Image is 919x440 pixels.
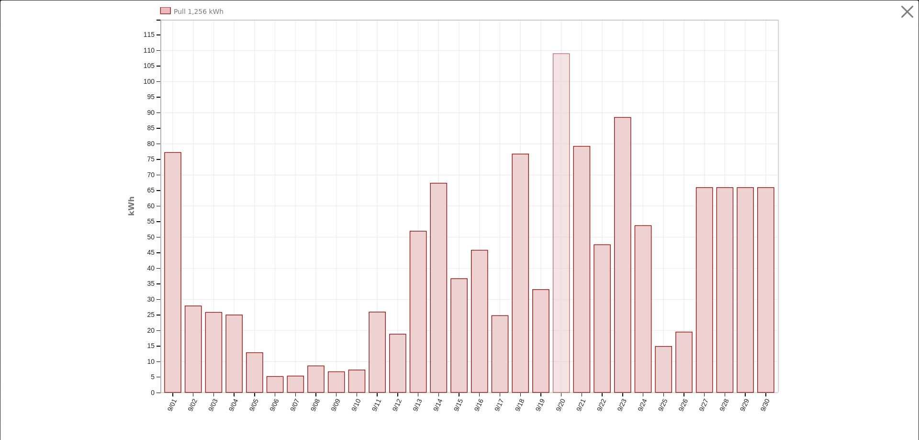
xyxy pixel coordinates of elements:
text: 9/28 [718,397,730,412]
text: 9/06 [268,397,280,412]
text: 9/30 [759,397,772,412]
text: 9/03 [207,397,219,412]
rect: onclick="" [431,183,447,393]
text: kWh [127,196,136,216]
text: 9/09 [329,397,342,412]
text: 45 [147,249,155,257]
rect: onclick="" [226,315,242,393]
text: 9/15 [452,397,465,412]
text: 9/24 [636,397,649,412]
rect: onclick="" [513,154,529,393]
text: 80 [147,140,155,147]
text: 50 [147,233,155,241]
text: 110 [144,46,155,54]
text: 9/07 [289,397,301,412]
text: 9/20 [554,397,567,412]
text: 25 [147,311,155,319]
text: 9/25 [657,397,669,412]
text: 9/14 [432,397,444,412]
rect: onclick="" [165,153,181,393]
text: 9/23 [616,397,628,412]
rect: onclick="" [267,377,283,393]
rect: onclick="" [533,290,549,393]
text: 35 [147,280,155,288]
rect: onclick="" [758,188,774,393]
rect: onclick="" [696,188,713,393]
text: 60 [147,202,155,210]
text: 90 [147,109,155,116]
text: 40 [147,264,155,272]
text: 9/27 [698,397,710,412]
rect: onclick="" [206,313,222,393]
text: Pull 1,256 kWh [174,8,224,15]
rect: onclick="" [287,376,303,393]
text: 10 [147,358,155,365]
text: 9/04 [227,397,240,412]
rect: onclick="" [247,353,263,393]
rect: onclick="" [328,372,345,393]
text: 9/01 [166,397,179,412]
text: 0 [151,389,155,396]
text: 9/29 [739,397,751,412]
text: 115 [144,31,155,39]
text: 9/02 [186,397,199,412]
rect: onclick="" [717,188,733,393]
text: 70 [147,171,155,179]
rect: onclick="" [656,347,672,393]
text: 9/21 [575,397,587,412]
rect: onclick="" [676,332,692,393]
text: 9/08 [309,397,322,412]
text: 55 [147,218,155,226]
text: 9/18 [514,397,526,412]
rect: onclick="" [594,245,610,393]
text: 100 [144,78,155,85]
rect: onclick="" [185,306,202,393]
text: 9/17 [493,397,505,412]
rect: onclick="" [615,117,631,392]
rect: onclick="" [553,54,570,393]
rect: onclick="" [308,366,324,393]
text: 105 [144,62,155,70]
rect: onclick="" [492,316,508,393]
text: 9/11 [370,397,383,412]
text: 9/12 [391,397,403,412]
text: 5 [151,373,155,381]
text: 75 [147,156,155,163]
text: 20 [147,327,155,334]
text: 95 [147,93,155,101]
rect: onclick="" [574,147,590,393]
text: 9/05 [247,397,260,412]
text: 9/10 [350,397,362,412]
text: 9/22 [595,397,608,412]
text: 65 [147,187,155,194]
text: 9/16 [473,397,485,412]
rect: onclick="" [635,226,651,392]
rect: onclick="" [471,250,488,393]
text: 9/19 [534,397,547,412]
rect: onclick="" [410,231,426,393]
text: 85 [147,124,155,132]
rect: onclick="" [738,188,754,393]
rect: onclick="" [369,312,385,393]
rect: onclick="" [451,279,467,393]
text: 9/26 [677,397,690,412]
text: 9/13 [411,397,424,412]
rect: onclick="" [390,334,406,393]
rect: onclick="" [349,370,365,393]
text: 15 [147,342,155,350]
text: 30 [147,295,155,303]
